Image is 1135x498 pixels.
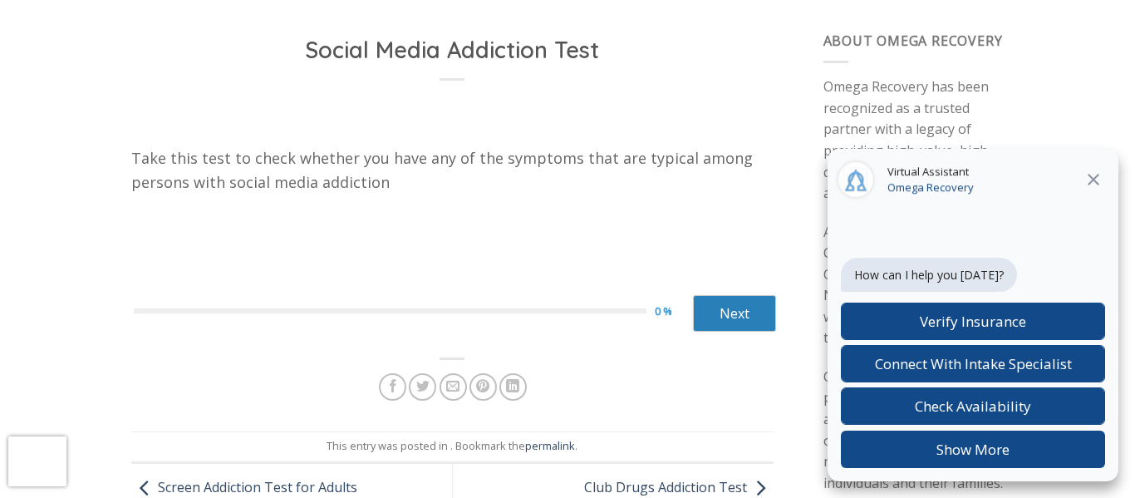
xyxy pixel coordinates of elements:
footer: This entry was posted in . Bookmark the . [131,431,774,463]
a: Club Drugs Addiction Test [584,478,774,496]
p: Omega Recovery has been recognized as a trusted partner with a legacy of providing high-value, hi... [823,76,1005,205]
iframe: reCAPTCHA [8,436,66,486]
p: As a Platinum provider and Center of Excellence with Optum and honored National Provider Partner ... [823,222,1005,350]
span: About Omega Recovery [823,32,1003,50]
p: Take this test to check whether you have any of the symptoms that are typical among persons with ... [131,146,774,195]
a: Share on LinkedIn [499,373,527,401]
a: Email to a Friend [440,373,467,401]
a: Next [693,295,776,332]
a: Share on Facebook [379,373,406,401]
div: 0 % [655,303,693,320]
h1: Social Media Addiction Test [151,36,754,65]
a: Share on Twitter [409,373,436,401]
a: Screen Addiction Test for Adults [131,478,357,496]
a: permalink [525,438,575,453]
a: Pin on Pinterest [469,373,497,401]
p: Our evidence-based programs are delivered across the entire continuum of care to improve and rest... [823,367,1005,495]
